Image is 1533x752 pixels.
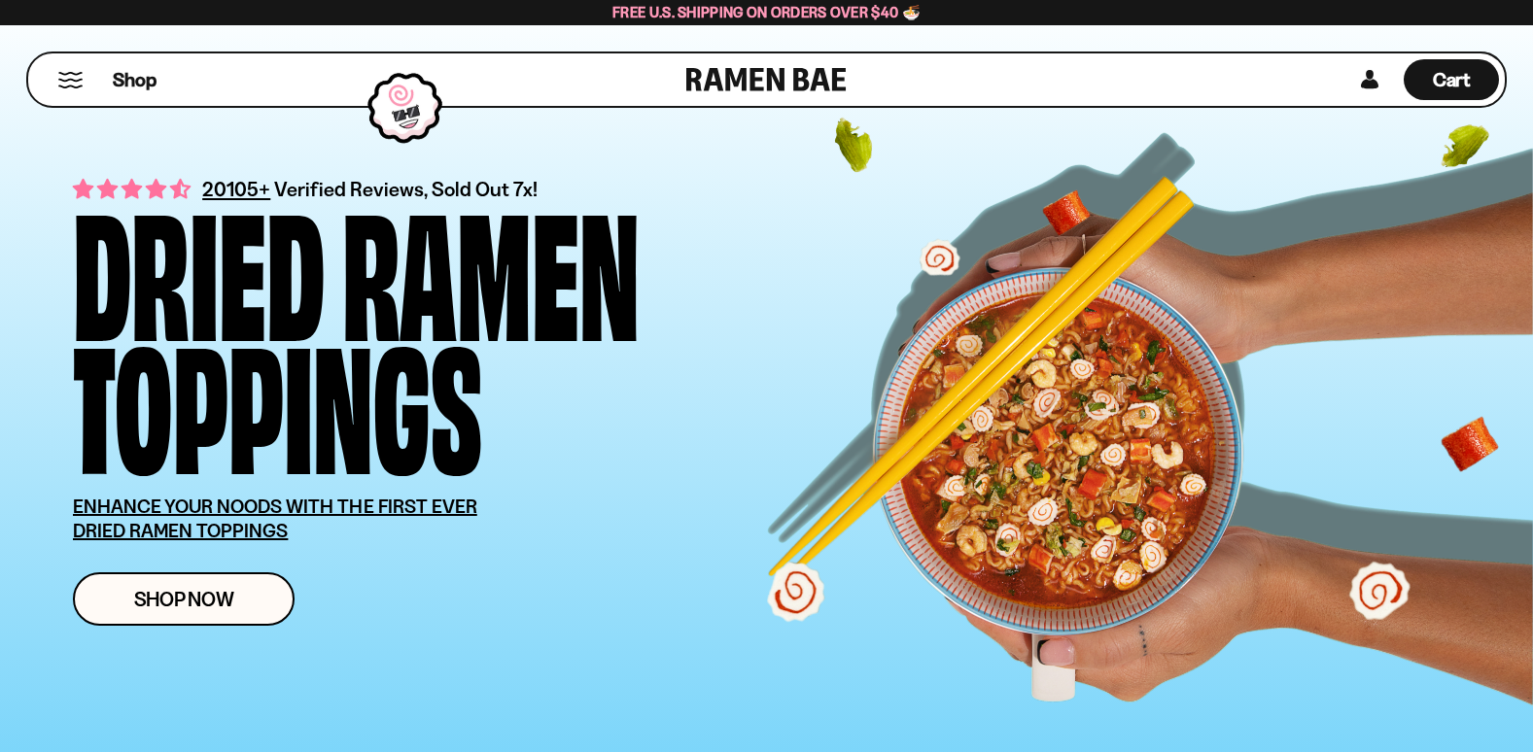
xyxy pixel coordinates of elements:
[113,59,157,100] a: Shop
[612,3,921,21] span: Free U.S. Shipping on Orders over $40 🍜
[73,495,477,542] u: ENHANCE YOUR NOODS WITH THE FIRST EVER DRIED RAMEN TOPPINGS
[73,199,325,332] div: Dried
[73,332,482,465] div: Toppings
[113,67,157,93] span: Shop
[134,589,234,609] span: Shop Now
[57,72,84,88] button: Mobile Menu Trigger
[1404,53,1499,106] a: Cart
[342,199,640,332] div: Ramen
[1433,68,1471,91] span: Cart
[73,572,295,626] a: Shop Now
